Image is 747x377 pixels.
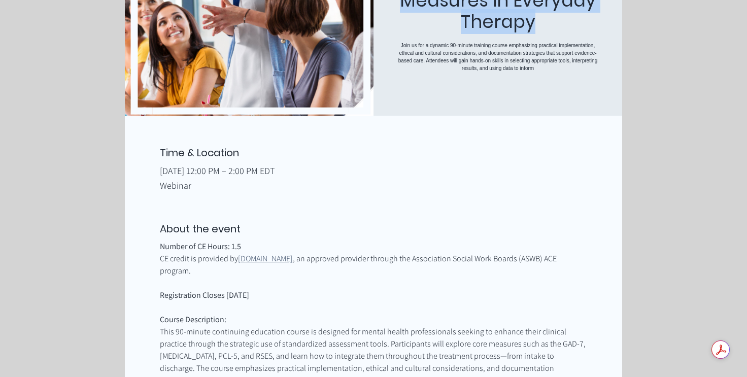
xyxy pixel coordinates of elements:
[160,222,588,235] h2: About the event
[238,253,293,264] a: [DOMAIN_NAME]
[160,253,558,276] span: , an approved provider through the Association Social Work Boards (ASWB) ACE program.
[394,42,602,72] p: Join us for a dynamic 90-minute training course emphasizing practical implementation, ethical and...
[160,164,588,177] p: [DATE] 12:00 PM – 2:00 PM EDT
[160,179,588,192] p: Webinar
[160,314,226,325] span: Course Description:
[160,241,241,252] span: Number of CE Hours: 1.5
[160,290,249,300] span: Registration Closes [DATE]
[160,146,588,159] h2: Time & Location
[160,253,238,264] span: CE credit is provided by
